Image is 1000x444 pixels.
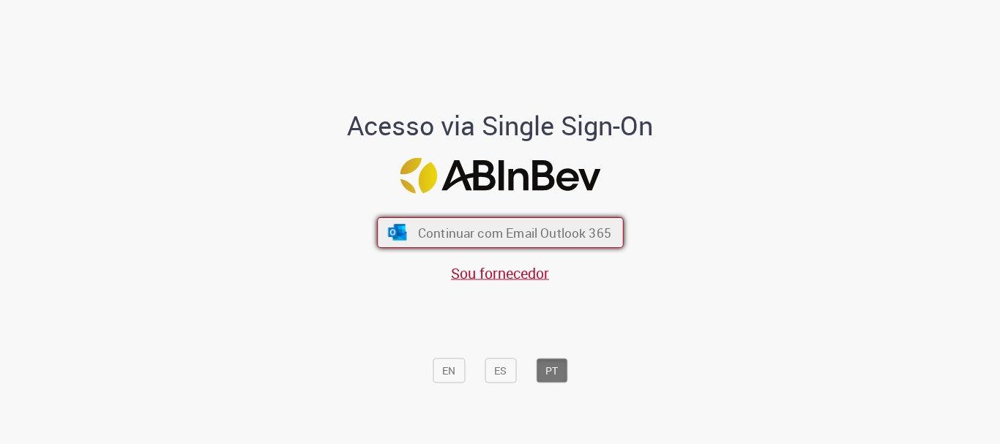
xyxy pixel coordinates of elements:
button: PT [536,358,567,383]
a: Sou fornecedor [451,263,549,283]
img: Logo ABInBev [400,158,600,194]
button: ícone Azure/Microsoft 360 Continuar com Email Outlook 365 [377,217,624,248]
img: ícone Azure/Microsoft 360 [387,225,408,241]
button: EN [433,358,465,383]
span: Continuar com Email Outlook 365 [417,225,611,241]
button: ES [485,358,516,383]
h1: Acesso via Single Sign-On [297,111,704,140]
